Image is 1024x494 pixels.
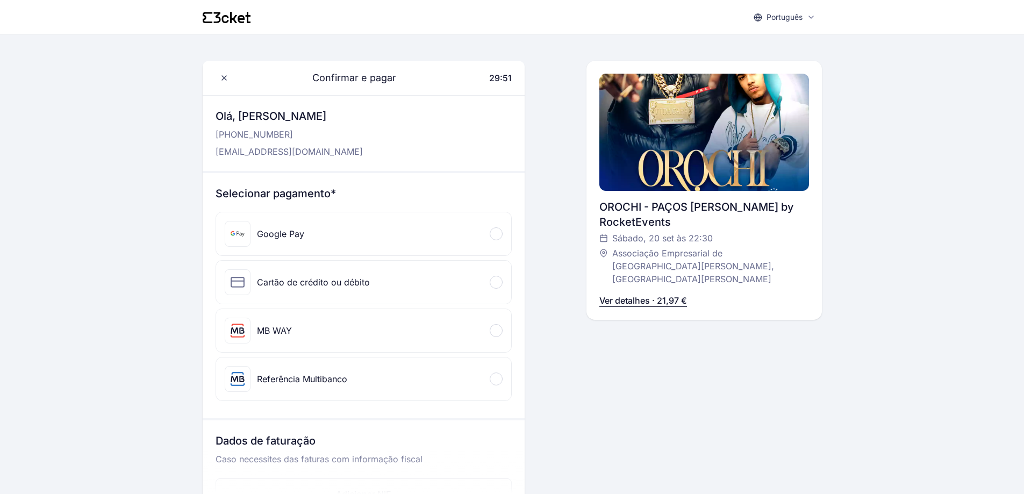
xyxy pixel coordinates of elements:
h3: Selecionar pagamento* [216,186,512,201]
span: Associação Empresarial de [GEOGRAPHIC_DATA][PERSON_NAME], [GEOGRAPHIC_DATA][PERSON_NAME] [612,247,798,285]
div: Cartão de crédito ou débito [257,276,370,289]
p: Português [767,12,803,23]
p: Ver detalhes · 21,97 € [599,294,687,307]
div: MB WAY [257,324,292,337]
h3: Olá, [PERSON_NAME] [216,109,363,124]
span: Sábado, 20 set às 22:30 [612,232,713,245]
span: 29:51 [489,73,512,83]
div: Referência Multibanco [257,373,347,385]
h3: Dados de faturação [216,433,512,453]
div: OROCHI - PAÇOS [PERSON_NAME] by RocketEvents [599,199,809,230]
p: [EMAIL_ADDRESS][DOMAIN_NAME] [216,145,363,158]
div: Google Pay [257,227,304,240]
p: Caso necessites das faturas com informação fiscal [216,453,512,474]
p: [PHONE_NUMBER] [216,128,363,141]
span: Confirmar e pagar [299,70,396,85]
